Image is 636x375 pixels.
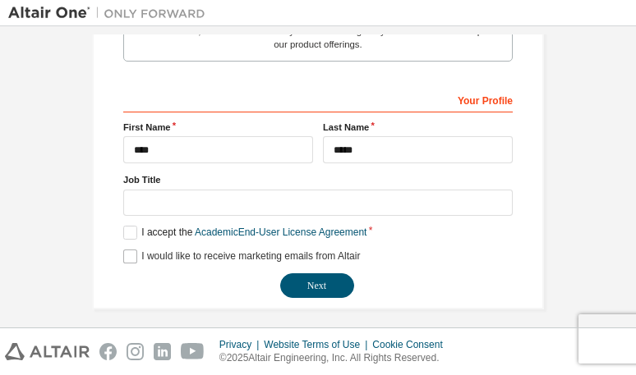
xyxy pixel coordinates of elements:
img: facebook.svg [99,343,117,360]
label: Job Title [123,173,513,186]
label: First Name [123,121,313,134]
div: For individuals, businesses and everyone else looking to try Altair software and explore our prod... [134,25,502,51]
label: Last Name [323,121,513,134]
a: Academic End-User License Agreement [195,226,366,238]
img: linkedin.svg [154,343,171,360]
img: instagram.svg [127,343,144,360]
img: altair_logo.svg [5,343,90,360]
img: youtube.svg [181,343,205,360]
div: Your Profile [123,86,513,112]
label: I would like to receive marketing emails from Altair [123,249,360,263]
label: I accept the [123,226,366,240]
div: Privacy [219,338,264,351]
div: Website Terms of Use [264,338,372,351]
img: Altair One [8,5,214,21]
p: © 2025 Altair Engineering, Inc. All Rights Reserved. [219,351,453,365]
button: Next [280,273,354,298]
div: Cookie Consent [372,338,452,351]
